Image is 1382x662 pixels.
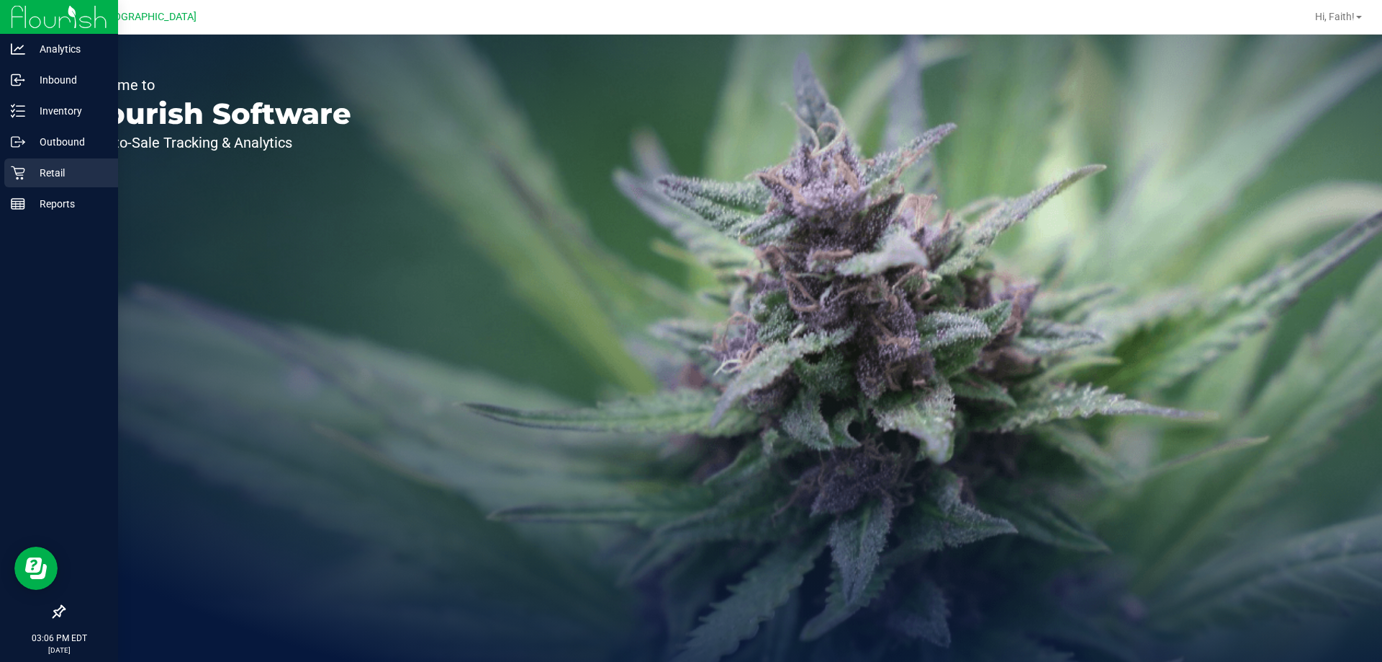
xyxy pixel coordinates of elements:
[11,135,25,149] inline-svg: Outbound
[11,104,25,118] inline-svg: Inventory
[78,135,351,150] p: Seed-to-Sale Tracking & Analytics
[6,632,112,645] p: 03:06 PM EDT
[25,195,112,213] p: Reports
[25,164,112,182] p: Retail
[14,547,58,590] iframe: Resource center
[6,645,112,656] p: [DATE]
[11,166,25,180] inline-svg: Retail
[11,73,25,87] inline-svg: Inbound
[25,133,112,151] p: Outbound
[25,40,112,58] p: Analytics
[98,11,197,23] span: [GEOGRAPHIC_DATA]
[78,78,351,92] p: Welcome to
[25,102,112,120] p: Inventory
[1315,11,1355,22] span: Hi, Faith!
[25,71,112,89] p: Inbound
[11,197,25,211] inline-svg: Reports
[11,42,25,56] inline-svg: Analytics
[78,99,351,128] p: Flourish Software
